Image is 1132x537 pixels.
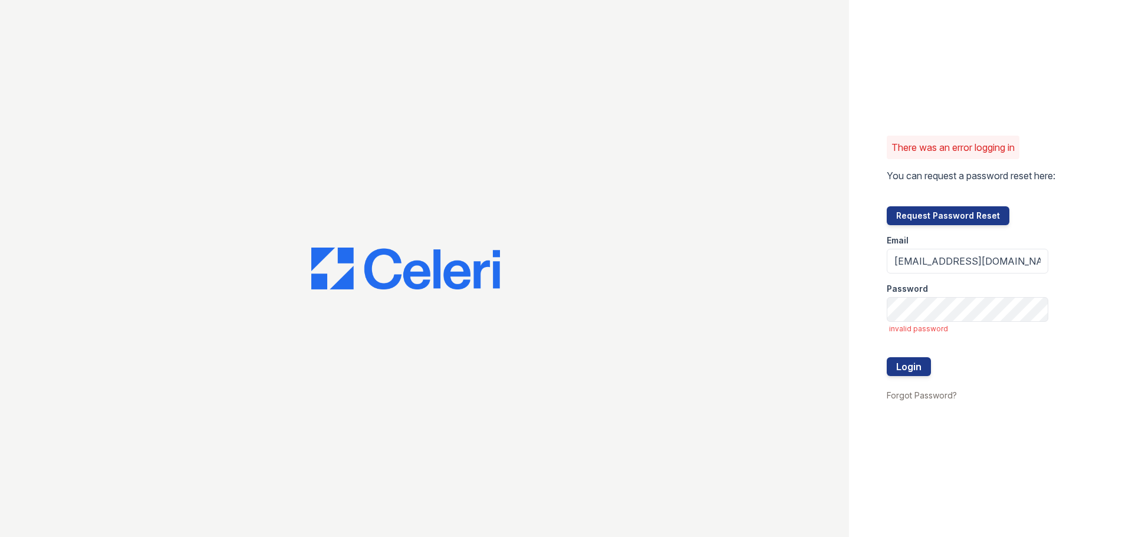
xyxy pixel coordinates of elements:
[887,283,928,295] label: Password
[887,357,931,376] button: Login
[891,140,1015,154] p: There was an error logging in
[311,248,500,290] img: CE_Logo_Blue-a8612792a0a2168367f1c8372b55b34899dd931a85d93a1a3d3e32e68fde9ad4.png
[887,206,1009,225] button: Request Password Reset
[887,169,1055,183] p: You can request a password reset here:
[887,390,957,400] a: Forgot Password?
[889,324,1048,334] span: invalid password
[887,235,909,246] label: Email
